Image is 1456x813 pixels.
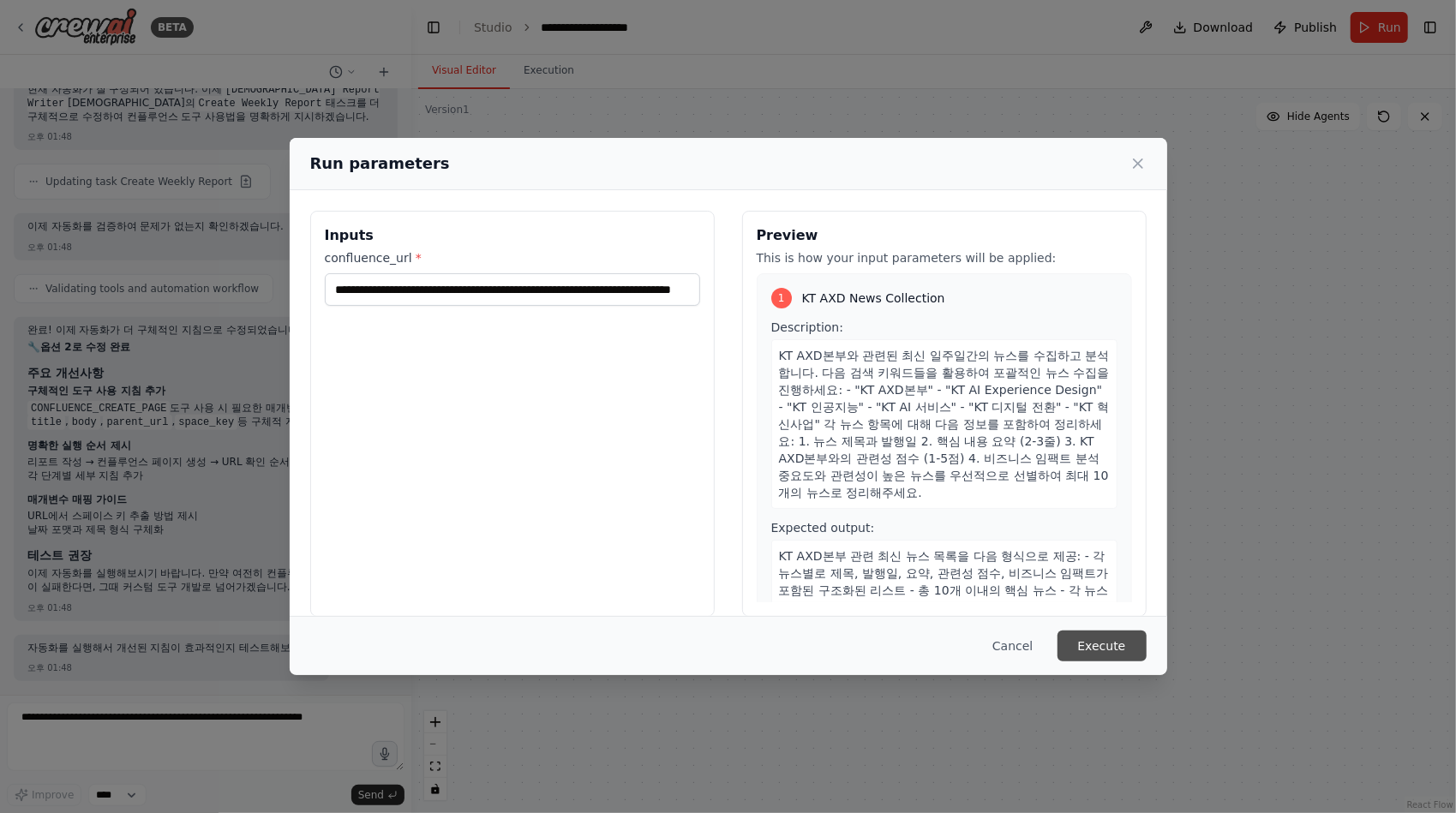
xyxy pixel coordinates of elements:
div: 1 [771,288,792,308]
h2: Run parameters [310,152,450,176]
button: Execute [1058,631,1147,661]
h3: Inputs [325,225,700,246]
span: Expected output: [771,521,875,535]
span: KT AXD본부 관련 최신 뉴스 목록을 다음 형식으로 제공: - 각 뉴스별로 제목, 발행일, 요약, 관련성 점수, 비즈니스 임팩트가 포함된 구조화된 리스트 - 총 10개 이내... [779,549,1109,614]
label: confluence_url [325,249,700,266]
button: Cancel [979,631,1046,661]
span: KT AXD News Collection [802,290,945,307]
h3: Preview [757,225,1132,246]
span: KT AXD본부와 관련된 최신 일주일간의 뉴스를 수집하고 분석합니다. 다음 검색 키워드들을 활용하여 포괄적인 뉴스 수집을 진행하세요: - "KT AXD본부" - "KT AI ... [779,349,1110,499]
span: Description: [771,320,843,334]
p: This is how your input parameters will be applied: [757,249,1132,266]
